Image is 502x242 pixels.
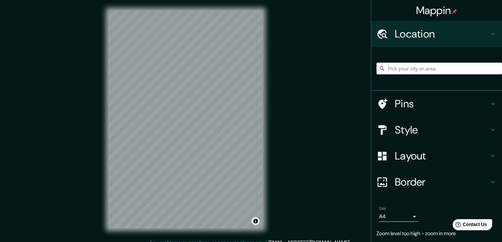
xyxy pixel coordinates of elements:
div: Border [371,169,502,195]
canvas: Map [109,10,263,228]
div: Layout [371,143,502,169]
h4: Pins [395,97,489,110]
img: pin-icon.png [452,9,457,14]
div: Location [371,21,502,47]
h4: Location [395,27,489,40]
div: A4 [379,211,418,222]
input: Pick your city or area [376,63,502,74]
p: Zoom level too high - zoom in more [376,230,497,237]
button: Toggle attribution [252,217,259,225]
h4: Style [395,123,489,136]
iframe: Help widget launcher [444,217,495,235]
label: Size [379,206,386,211]
div: Pins [371,91,502,117]
h4: Border [395,175,489,189]
h4: Layout [395,149,489,162]
div: Style [371,117,502,143]
h4: Mappin [416,4,458,17]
